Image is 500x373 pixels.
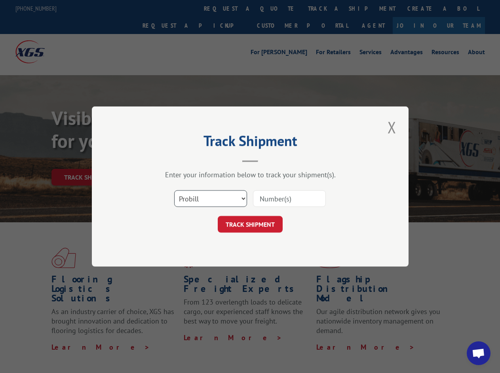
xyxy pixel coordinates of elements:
input: Number(s) [253,190,326,207]
div: Enter your information below to track your shipment(s). [131,170,369,179]
a: Open chat [467,341,490,365]
button: TRACK SHIPMENT [218,216,283,233]
h2: Track Shipment [131,135,369,150]
button: Close modal [385,116,399,138]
